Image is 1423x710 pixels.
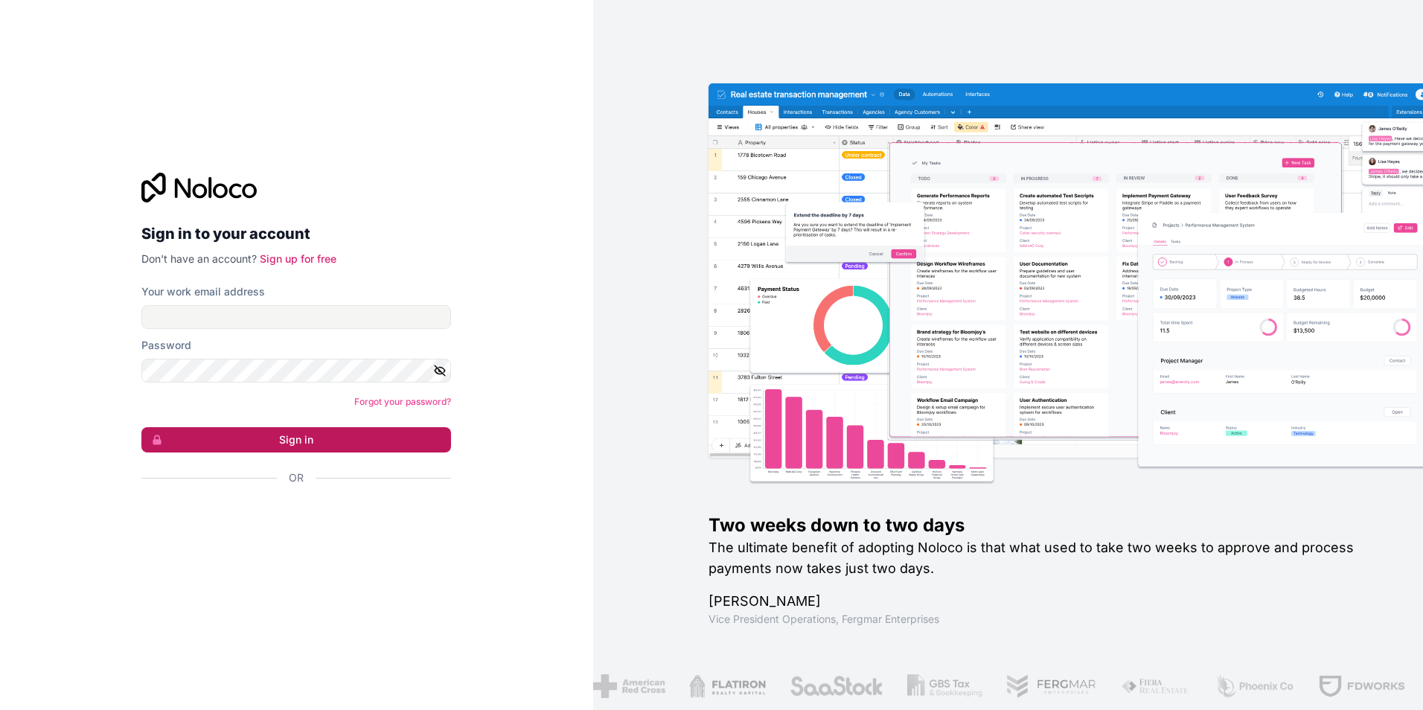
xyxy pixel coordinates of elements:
[141,338,191,353] label: Password
[141,284,265,299] label: Your work email address
[709,537,1375,579] h2: The ultimate benefit of adopting Noloco is that what used to take two weeks to approve and proces...
[134,502,447,534] iframe: Tombol Login dengan Google
[688,674,766,698] img: /assets/flatiron-C8eUkumj.png
[141,305,451,329] input: Email address
[790,674,883,698] img: /assets/saastock-C6Zbiodz.png
[709,591,1375,612] h1: [PERSON_NAME]
[141,427,451,452] button: Sign in
[906,674,982,698] img: /assets/gbstax-C-GtDUiK.png
[141,220,451,247] h2: Sign in to your account
[709,514,1375,537] h1: Two weeks down to two days
[1214,674,1294,698] img: /assets/phoenix-BREaitsQ.png
[354,396,451,407] a: Forgot your password?
[1318,674,1405,698] img: /assets/fdworks-Bi04fVtw.png
[260,252,336,265] a: Sign up for free
[1121,674,1191,698] img: /assets/fiera-fwj2N5v4.png
[289,470,304,485] span: Or
[709,612,1375,627] h1: Vice President Operations , Fergmar Enterprises
[592,674,665,698] img: /assets/american-red-cross-BAupjrZR.png
[1006,674,1097,698] img: /assets/fergmar-CudnrXN5.png
[141,252,257,265] span: Don't have an account?
[141,359,451,383] input: Password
